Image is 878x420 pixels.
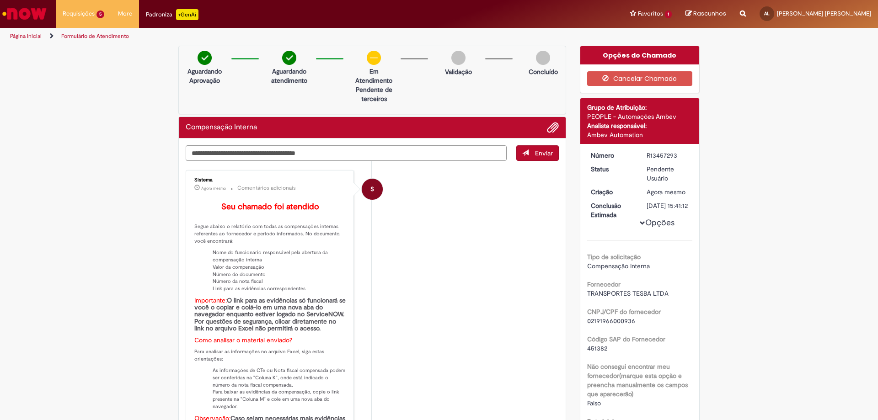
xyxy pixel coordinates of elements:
[587,112,693,121] div: PEOPLE - Automações Ambev
[584,165,640,174] dt: Status
[7,28,578,45] ul: Trilhas de página
[282,51,296,65] img: check-circle-green.png
[587,71,693,86] button: Cancelar Chamado
[529,67,558,76] p: Concluído
[587,121,693,130] div: Analista responsável:
[587,335,665,343] b: Código SAP do Fornecedor
[352,85,396,103] p: Pendente de terceiros
[370,178,374,200] span: S
[587,103,693,112] div: Grupo de Atribuição:
[213,388,347,410] li: Para baixar as evidências da compensação, copie o link presente na "Coluna M" e cole em uma nova ...
[367,51,381,65] img: circle-minus.png
[535,149,553,157] span: Enviar
[516,145,559,161] button: Enviar
[182,67,227,85] p: Aguardando Aprovação
[201,186,226,191] time: 28/08/2025 11:41:23
[638,9,663,18] span: Favoritos
[213,278,347,285] li: Número da nota fiscal
[186,145,507,161] textarea: Digite sua mensagem aqui...
[213,271,347,278] li: Número do documento
[587,308,661,316] b: CNPJ/CPF do fornecedor
[580,46,700,64] div: Opções do Chamado
[647,151,689,160] div: R13457293
[764,11,770,16] span: AL
[201,186,226,191] span: Agora mesmo
[685,10,726,18] a: Rascunhos
[362,179,383,200] div: System
[647,165,689,183] div: Pendente Usuário
[451,51,466,65] img: img-circle-grey.png
[198,51,212,65] img: check-circle-green.png
[194,177,347,183] div: Sistema
[213,264,347,271] li: Valor da compensação
[194,223,347,245] p: Segue abaixo o relatório com todas as compensações internas referentes ao fornecedor e período in...
[118,9,132,18] span: More
[587,262,650,270] span: Compensação Interna
[587,280,621,288] b: Fornecedor
[194,348,347,362] p: Para analisar as informações no arquivo Excel, siga estas orientações:
[213,285,347,292] li: Link para as evidências correspondentes
[584,151,640,160] dt: Número
[1,5,48,23] img: ServiceNow
[267,67,311,85] p: Aguardando atendimento
[213,367,347,388] li: As informações de CTe ou Nota fiscal compensada podem ser conferidas na "Coluna K", onde está ind...
[445,67,472,76] p: Validação
[237,184,296,192] small: Comentários adicionais
[194,296,348,333] b: O link para as evidências só funcionará se você o copiar e colá-lo em uma nova aba do navegador e...
[693,9,726,18] span: Rascunhos
[587,399,601,407] span: Falso
[61,32,129,40] a: Formulário de Atendimento
[96,11,104,18] span: 5
[587,253,641,261] b: Tipo de solicitação
[584,201,640,219] dt: Conclusão Estimada
[213,249,347,263] li: Nome do funcionário responsável pela abertura da compensação interna
[647,201,689,210] div: [DATE] 15:41:12
[194,296,227,304] font: Importante:
[547,122,559,133] button: Adicionar anexos
[146,9,198,20] div: Padroniza
[63,9,95,18] span: Requisições
[587,344,607,352] span: 451382
[587,317,635,325] span: 02191966000936
[536,51,550,65] img: img-circle-grey.png
[777,10,871,17] span: [PERSON_NAME] [PERSON_NAME]
[647,187,689,197] div: 28/08/2025 11:41:08
[587,289,669,298] span: TRANSPORTES TESBA LTDA
[194,336,292,344] font: Como analisar o material enviado?
[587,362,688,398] b: Não consegui encontrar meu fornecedor(marque esta opção e preencha manualmente os campos que apar...
[647,188,685,196] span: Agora mesmo
[10,32,42,40] a: Página inicial
[584,187,640,197] dt: Criação
[665,11,672,18] span: 1
[221,202,319,212] b: Seu chamado foi atendido
[647,188,685,196] time: 28/08/2025 11:41:08
[587,130,693,139] div: Ambev Automation
[176,9,198,20] p: +GenAi
[352,67,396,85] p: Em Atendimento
[186,123,257,132] h2: Compensação Interna Histórico de tíquete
